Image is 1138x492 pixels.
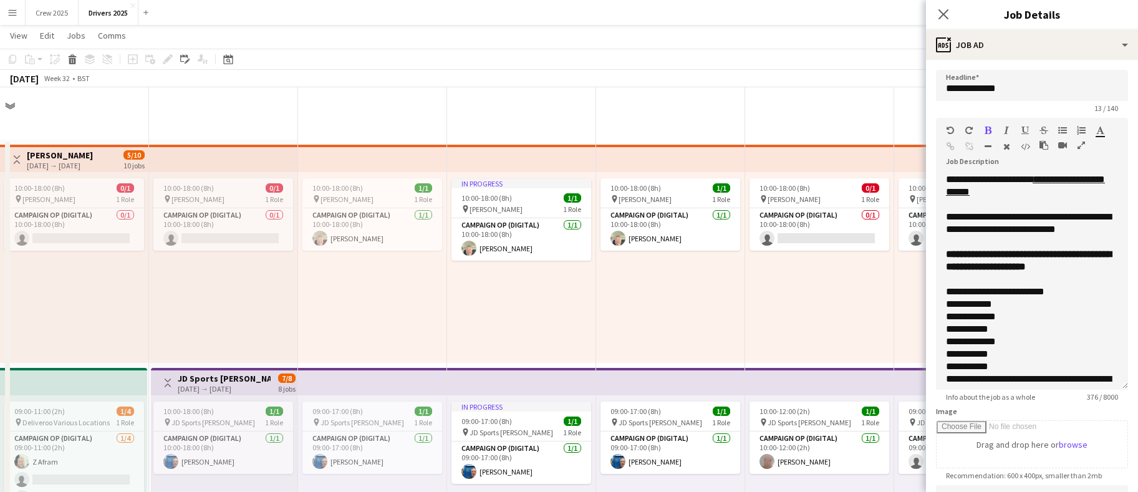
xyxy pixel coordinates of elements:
a: Comms [93,27,131,44]
button: Undo [946,125,955,135]
span: 1 Role [116,418,134,427]
app-card-role: Campaign Op (Digital)1/110:00-12:00 (2h)[PERSON_NAME] [750,432,889,474]
app-card-role: Campaign Op (Digital)0/110:00-18:00 (8h) [153,208,293,251]
span: JD Sports [PERSON_NAME] [619,418,702,427]
div: [DATE] [10,72,39,85]
span: JD Sports [PERSON_NAME] [768,418,851,427]
app-job-card: In progress09:00-17:00 (8h)1/1 JD Sports [PERSON_NAME]1 RoleCampaign Op (Digital)1/109:00-17:00 (... [451,402,591,484]
span: Edit [40,30,54,41]
span: [PERSON_NAME] [22,195,75,204]
h3: JD Sports [PERSON_NAME] [178,373,271,384]
button: Text Color [1096,125,1104,135]
span: 1/1 [266,407,283,416]
h3: [PERSON_NAME] [27,150,93,161]
span: 376 / 8000 [1077,392,1128,402]
app-card-role: Campaign Op (Digital)1/109:00-17:00 (8h)[PERSON_NAME] [302,432,442,474]
app-job-card: In progress10:00-18:00 (8h)1/1 [PERSON_NAME]1 RoleCampaign Op (Digital)1/110:00-18:00 (8h)[PERSON... [451,178,591,261]
span: [PERSON_NAME] [917,195,970,204]
span: 10:00-18:00 (8h) [14,183,65,193]
app-card-role: Campaign Op (Digital)0/110:00-18:00 (8h) [750,208,889,251]
span: 1/1 [564,417,581,426]
app-job-card: 10:00-12:00 (2h)1/1 JD Sports [PERSON_NAME]1 RoleCampaign Op (Digital)1/110:00-12:00 (2h)[PERSON_... [750,402,889,474]
span: 1/4 [117,407,134,416]
span: Comms [98,30,126,41]
div: 10 jobs [123,160,145,170]
app-card-role: Campaign Op (Digital)0/110:00-18:00 (8h) [4,208,144,251]
span: 7/8 [278,374,296,383]
button: Underline [1021,125,1030,135]
app-job-card: 09:00-17:00 (8h)1/1 JD Sports [PERSON_NAME]1 RoleCampaign Op (Digital)1/109:00-17:00 (8h)[PERSON_... [600,402,740,474]
span: 10:00-12:00 (2h) [759,407,810,416]
button: Fullscreen [1077,140,1086,150]
app-job-card: 10:00-18:00 (8h)0/1 [PERSON_NAME]1 RoleCampaign Op (Digital)0/110:00-18:00 (8h) [750,178,889,251]
span: 10:00-18:00 (8h) [610,183,661,193]
app-job-card: 09:00-17:00 (8h)0/1 JD Sports [PERSON_NAME]1 RoleCampaign Op (Digital)0/109:00-17:00 (8h) [899,402,1038,474]
span: 1 Role [414,418,432,427]
div: 10:00-18:00 (8h)1/1 JD Sports [PERSON_NAME]1 RoleCampaign Op (Digital)1/110:00-18:00 (8h)[PERSON_... [153,402,293,474]
a: View [5,27,32,44]
button: Crew 2025 [26,1,79,25]
span: [PERSON_NAME] [321,195,374,204]
span: 0/1 [117,183,134,193]
span: 1/1 [713,407,730,416]
span: 1 Role [563,205,581,214]
span: 1 Role [861,195,879,204]
span: Recommendation: 600 x 400px, smaller than 2mb [936,471,1112,480]
span: 10:00-18:00 (8h) [163,183,214,193]
span: 09:00-17:00 (8h) [461,417,512,426]
span: 1 Role [712,195,730,204]
span: 10:00-18:00 (8h) [461,193,512,203]
span: View [10,30,27,41]
span: 1 Role [563,428,581,437]
a: Jobs [62,27,90,44]
span: Jobs [67,30,85,41]
div: [DATE] → [DATE] [27,161,93,170]
app-card-role: Campaign Op (Digital)1/110:00-18:00 (8h)[PERSON_NAME] [302,208,442,251]
div: In progress [451,178,591,188]
app-job-card: 10:00-18:00 (8h)1/1 [PERSON_NAME]1 RoleCampaign Op (Digital)1/110:00-18:00 (8h)[PERSON_NAME] [302,178,442,251]
app-card-role: Campaign Op (Digital)0/109:00-17:00 (8h) [899,432,1038,474]
span: 1 Role [116,195,134,204]
span: [PERSON_NAME] [768,195,821,204]
span: 5/10 [123,150,145,160]
button: HTML Code [1021,142,1030,152]
span: 10:00-18:00 (8h) [163,407,214,416]
span: 1 Role [861,418,879,427]
button: Ordered List [1077,125,1086,135]
span: 1/1 [862,407,879,416]
span: 09:00-17:00 (8h) [610,407,661,416]
span: 1 Role [712,418,730,427]
span: [PERSON_NAME] [619,195,672,204]
span: 10:00-18:00 (8h) [312,183,363,193]
span: 10:00-18:00 (8h) [759,183,810,193]
app-job-card: 10:00-18:00 (8h)0/1 [PERSON_NAME]1 RoleCampaign Op (Digital)0/110:00-18:00 (8h) [4,178,144,251]
button: Unordered List [1058,125,1067,135]
div: BST [77,74,90,83]
span: JD Sports [PERSON_NAME] [917,418,1000,427]
app-card-role: Campaign Op (Digital)1/109:00-17:00 (8h)[PERSON_NAME] [451,441,591,484]
app-card-role: Campaign Op (Digital)1/109:00-17:00 (8h)[PERSON_NAME] [600,432,740,474]
div: 09:00-17:00 (8h)1/1 JD Sports [PERSON_NAME]1 RoleCampaign Op (Digital)1/109:00-17:00 (8h)[PERSON_... [302,402,442,474]
span: JD Sports [PERSON_NAME] [321,418,404,427]
button: Redo [965,125,973,135]
app-card-role: Campaign Op (Digital)1/110:00-18:00 (8h)[PERSON_NAME] [153,432,293,474]
span: 10:00-18:00 (8h) [909,183,959,193]
span: [PERSON_NAME] [470,205,523,214]
app-job-card: 10:00-18:00 (8h)0/1 [PERSON_NAME]1 RoleCampaign Op (Digital)0/110:00-18:00 (8h) [899,178,1038,251]
span: [PERSON_NAME] [171,195,224,204]
app-job-card: 10:00-18:00 (8h)1/1 [PERSON_NAME]1 RoleCampaign Op (Digital)1/110:00-18:00 (8h)[PERSON_NAME] [600,178,740,251]
span: 09:00-17:00 (8h) [312,407,363,416]
span: JD Sports [PERSON_NAME] [171,418,255,427]
div: In progress [451,402,591,412]
span: 1 Role [265,195,283,204]
span: 1 Role [414,195,432,204]
button: Insert video [1058,140,1067,150]
button: Clear Formatting [1002,142,1011,152]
